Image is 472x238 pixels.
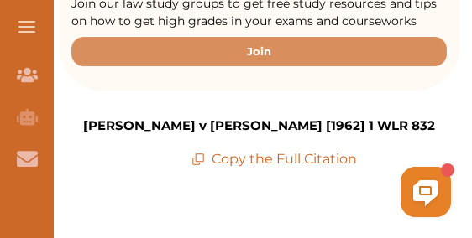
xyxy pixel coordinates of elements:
[69,163,455,221] iframe: HelpCrunch
[83,116,435,136] p: [PERSON_NAME] v [PERSON_NAME] [1962] 1 WLR 832
[191,149,357,169] p: Copy the Full Citation
[71,37,447,66] button: Join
